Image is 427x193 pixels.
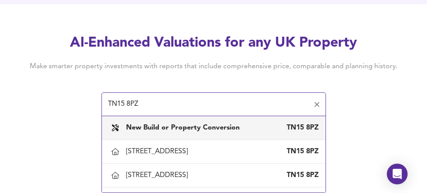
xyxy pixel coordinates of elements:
div: TN15 8PZ [284,147,319,156]
div: [STREET_ADDRESS] [126,171,191,180]
h2: AI-Enhanced Valuations for any UK Property [17,34,411,53]
h4: Make smarter property investments with reports that include comprehensive price, comparable and p... [17,62,411,71]
div: TN15 8PZ [284,171,319,180]
div: Open Intercom Messenger [387,164,408,184]
b: New Build or Property Conversion [126,124,240,131]
div: TN15 8PZ [284,123,319,133]
div: [STREET_ADDRESS] [126,147,191,156]
input: Enter a postcode to start... [105,96,309,113]
button: Clear [311,98,323,111]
